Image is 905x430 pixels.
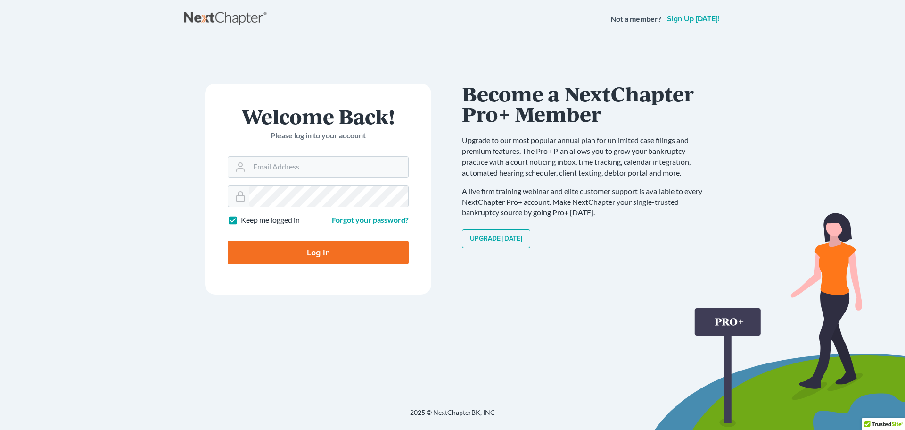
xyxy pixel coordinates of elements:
[332,215,409,224] a: Forgot your password?
[665,15,721,23] a: Sign up [DATE]!
[228,130,409,141] p: Please log in to your account
[228,241,409,264] input: Log In
[241,215,300,226] label: Keep me logged in
[462,186,712,219] p: A live firm training webinar and elite customer support is available to every NextChapter Pro+ ac...
[462,135,712,178] p: Upgrade to our most popular annual plan for unlimited case filings and premium features. The Pro+...
[610,14,661,25] strong: Not a member?
[228,106,409,126] h1: Welcome Back!
[462,229,530,248] a: Upgrade [DATE]
[462,84,712,124] h1: Become a NextChapter Pro+ Member
[249,157,408,177] input: Email Address
[184,408,721,425] div: 2025 © NextChapterBK, INC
